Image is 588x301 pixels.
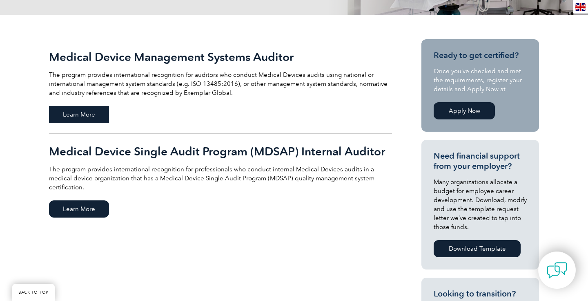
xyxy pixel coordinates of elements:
[434,50,527,61] h3: Ready to get certified?
[49,106,109,123] span: Learn More
[434,240,521,257] a: Download Template
[49,134,392,228] a: Medical Device Single Audit Program (MDSAP) Internal Auditor The program provides international r...
[49,50,392,63] h2: Medical Device Management Systems Auditor
[434,177,527,231] p: Many organizations allocate a budget for employee career development. Download, modify and use th...
[49,39,392,134] a: Medical Device Management Systems Auditor The program provides international recognition for audi...
[49,145,392,158] h2: Medical Device Single Audit Program (MDSAP) Internal Auditor
[434,289,527,299] h3: Looking to transition?
[49,200,109,218] span: Learn More
[434,151,527,171] h3: Need financial support from your employer?
[575,3,586,11] img: en
[547,260,567,281] img: contact-chat.png
[434,102,495,119] a: Apply Now
[49,70,392,97] p: The program provides international recognition for auditors who conduct Medical Devices audits us...
[434,67,527,94] p: Once you’ve checked and met the requirements, register your details and Apply Now at
[49,165,392,192] p: The program provides international recognition for professionals who conduct internal Medical Dev...
[12,284,55,301] a: BACK TO TOP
